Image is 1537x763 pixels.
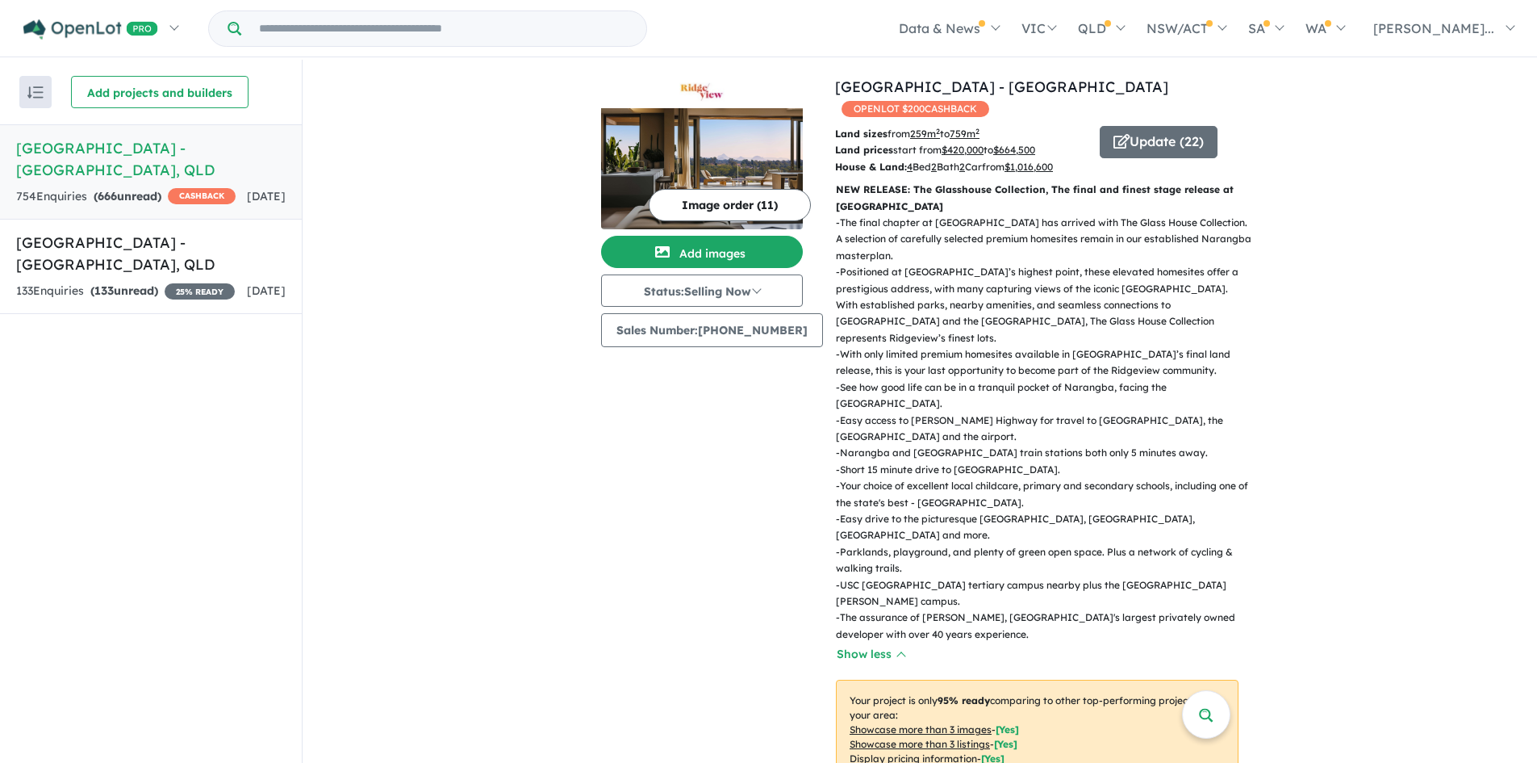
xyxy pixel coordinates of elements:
u: 259 m [910,128,940,140]
p: - USC [GEOGRAPHIC_DATA] tertiary campus nearby plus the [GEOGRAPHIC_DATA][PERSON_NAME] campus. [836,577,1251,610]
b: House & Land: [835,161,907,173]
p: - Positioned at [GEOGRAPHIC_DATA]’s highest point, these elevated homesites offer a prestigious a... [836,264,1251,346]
p: - Your choice of excellent local childcare, primary and secondary schools, including one of the s... [836,478,1251,511]
p: - See how good life can be in a tranquil pocket of Narangba, facing the [GEOGRAPHIC_DATA]. [836,379,1251,413]
div: 133 Enquir ies [16,282,235,301]
span: to [984,144,1035,156]
u: 4 [907,161,913,173]
button: Status:Selling Now [601,275,803,307]
strong: ( unread) [90,283,158,298]
img: Openlot PRO Logo White [23,19,158,40]
p: - With only limited premium homesites available in [GEOGRAPHIC_DATA]’s final land release, this i... [836,346,1251,379]
span: to [940,128,979,140]
b: Land sizes [835,128,888,140]
button: Update (22) [1100,126,1217,158]
p: - Short 15 minute drive to [GEOGRAPHIC_DATA]. [836,462,1251,478]
h5: [GEOGRAPHIC_DATA] - [GEOGRAPHIC_DATA] , QLD [16,137,286,181]
p: - Narangba and [GEOGRAPHIC_DATA] train stations both only 5 minutes away. [836,445,1251,461]
h5: [GEOGRAPHIC_DATA] - [GEOGRAPHIC_DATA] , QLD [16,232,286,275]
p: - Easy drive to the picturesque [GEOGRAPHIC_DATA], [GEOGRAPHIC_DATA], [GEOGRAPHIC_DATA] and more. [836,511,1251,544]
u: Showcase more than 3 images [850,723,992,736]
strong: ( unread) [94,189,161,203]
button: Add images [601,236,803,268]
u: $ 420,000 [942,144,984,156]
img: sort.svg [27,86,44,99]
u: 759 m [950,128,979,140]
img: Ridgeview Estate - Narangba [601,108,803,229]
p: - Easy access to [PERSON_NAME] Highway for travel to [GEOGRAPHIC_DATA], the [GEOGRAPHIC_DATA] and... [836,413,1251,446]
p: - Parklands, playground, and plenty of green open space. Plus a network of cycling & walking trails. [836,544,1251,577]
u: $ 1,016,600 [1004,161,1053,173]
a: [GEOGRAPHIC_DATA] - [GEOGRAPHIC_DATA] [835,78,1168,96]
p: - The assurance of [PERSON_NAME], [GEOGRAPHIC_DATA]'s largest privately owned developer with over... [836,610,1251,643]
span: 133 [94,283,114,298]
u: $ 664,500 [993,144,1035,156]
p: - The final chapter at [GEOGRAPHIC_DATA] has arrived with The Glass House Collection. A selection... [836,215,1251,264]
sup: 2 [936,127,940,136]
p: NEW RELEASE: The Glasshouse Collection, The final and finest stage release at [GEOGRAPHIC_DATA] [836,182,1238,215]
button: Image order (11) [649,189,811,221]
b: 95 % ready [938,694,990,706]
sup: 2 [975,127,979,136]
span: [ Yes ] [996,723,1019,736]
span: OPENLOT $ 200 CASHBACK [842,101,989,117]
a: Ridgeview Estate - Narangba LogoRidgeview Estate - Narangba [601,76,803,229]
button: Show less [836,645,905,664]
button: Add projects and builders [71,76,249,108]
span: 25 % READY [165,283,235,300]
span: CASHBACK [168,188,236,204]
b: Land prices [835,144,893,156]
span: [DATE] [247,189,286,203]
div: 754 Enquir ies [16,187,236,207]
button: Sales Number:[PHONE_NUMBER] [601,313,823,347]
u: 2 [959,161,965,173]
img: Ridgeview Estate - Narangba Logo [608,82,796,102]
span: [PERSON_NAME]... [1373,20,1494,36]
p: from [835,126,1088,142]
p: Bed Bath Car from [835,159,1088,175]
p: start from [835,142,1088,158]
u: 2 [931,161,937,173]
span: [DATE] [247,283,286,298]
span: 666 [98,189,117,203]
u: Showcase more than 3 listings [850,738,990,750]
span: [ Yes ] [994,738,1017,750]
input: Try estate name, suburb, builder or developer [244,11,643,46]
